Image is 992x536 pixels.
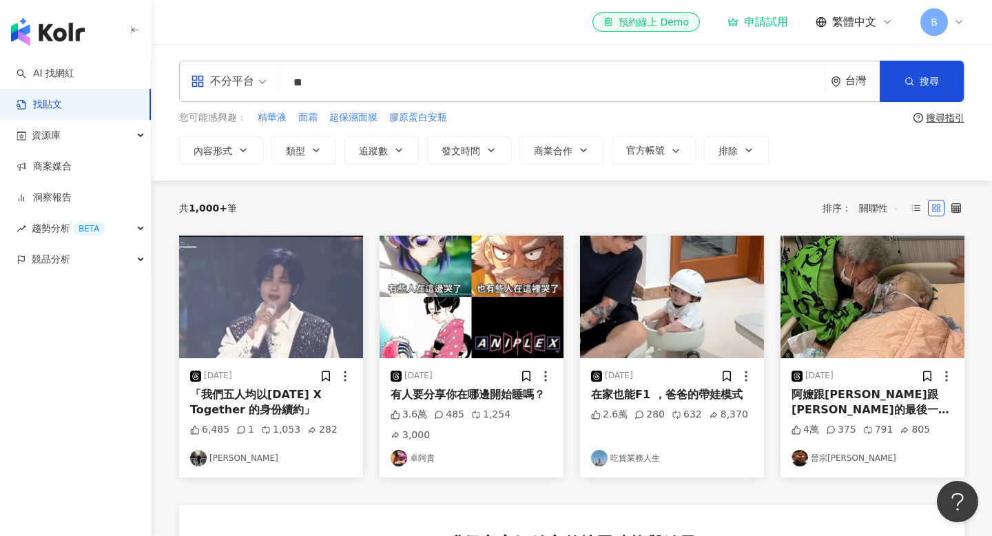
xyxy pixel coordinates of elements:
[298,110,318,125] button: 面霜
[672,408,702,422] div: 632
[307,423,338,437] div: 282
[719,145,738,156] span: 排除
[17,191,72,205] a: 洞察報告
[179,203,237,214] div: 共 筆
[832,14,876,30] span: 繁體中文
[179,111,247,125] span: 您可能感興趣：
[931,14,938,30] span: B
[179,136,263,164] button: 內容形式
[359,145,388,156] span: 追蹤數
[626,145,665,156] span: 官方帳號
[471,408,510,422] div: 1,254
[257,110,287,125] button: 精華液
[634,408,665,422] div: 280
[434,408,464,422] div: 485
[32,244,70,275] span: 競品分析
[179,236,363,358] img: post-image
[329,111,378,125] span: 超保濕面膜
[73,222,105,236] div: BETA
[442,145,480,156] span: 發文時間
[236,423,254,437] div: 1
[937,481,978,522] iframe: Help Scout Beacon - Open
[261,423,300,437] div: 1,053
[271,136,336,164] button: 類型
[298,111,318,125] span: 面霜
[900,423,930,437] div: 805
[391,450,407,466] img: KOL Avatar
[863,423,893,437] div: 791
[191,70,254,92] div: 不分平台
[189,203,227,214] span: 1,000+
[11,18,85,45] img: logo
[391,450,552,466] a: KOL Avatar卓阿貴
[823,197,908,219] div: 排序：
[389,111,447,125] span: 膠原蛋白安瓶
[190,450,352,466] a: KOL Avatar[PERSON_NAME]
[591,387,753,402] div: 在家也能F1 ，爸爸的帶娃模式
[580,236,764,358] img: post-image
[880,61,964,102] button: 搜尋
[17,160,72,174] a: 商案媒合
[391,387,552,402] div: 有人要分享你在哪邊開始睡嗎？
[190,423,229,437] div: 6,485
[194,145,232,156] span: 內容形式
[926,112,964,123] div: 搜尋指引
[32,120,61,151] span: 資源庫
[190,450,207,466] img: KOL Avatar
[344,136,419,164] button: 追蹤數
[391,429,430,442] div: 3,000
[389,110,448,125] button: 膠原蛋白安瓶
[329,110,378,125] button: 超保濕面膜
[258,111,287,125] span: 精華液
[805,370,834,382] div: [DATE]
[17,98,62,112] a: 找貼文
[17,67,74,81] a: searchAI 找網紅
[427,136,511,164] button: 發文時間
[792,450,808,466] img: KOL Avatar
[519,136,603,164] button: 商業合作
[17,224,26,234] span: rise
[792,450,953,466] a: KOL Avatar晉宗[PERSON_NAME]
[191,74,205,88] span: appstore
[845,75,880,87] div: 台灣
[603,15,689,29] div: 預約線上 Demo
[727,15,788,29] a: 申請試用
[190,387,352,418] div: 「我們五人均以[DATE] X Together 的身份續約」
[920,76,939,87] span: 搜尋
[592,12,700,32] a: 預約線上 Demo
[704,136,769,164] button: 排除
[391,408,427,422] div: 3.6萬
[591,408,628,422] div: 2.6萬
[792,423,819,437] div: 4萬
[204,370,232,382] div: [DATE]
[380,236,564,358] img: post-image
[913,113,923,123] span: question-circle
[404,370,433,382] div: [DATE]
[605,370,633,382] div: [DATE]
[612,136,696,164] button: 官方帳號
[534,145,572,156] span: 商業合作
[831,76,841,87] span: environment
[591,450,753,466] a: KOL Avatar吃貨業務人生
[781,236,964,358] img: post-image
[591,450,608,466] img: KOL Avatar
[792,387,953,418] div: 阿嬤跟[PERSON_NAME]跟[PERSON_NAME]的最後一句話 ：我會愛你一輩子 . . 阿公畢業快樂🎓 我以後還要當你的孫子ㄛ 你是最棒的阿公↖(^ω^)↗
[859,197,900,219] span: 關聯性
[826,423,856,437] div: 375
[286,145,305,156] span: 類型
[32,213,105,244] span: 趨勢分析
[709,408,748,422] div: 8,370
